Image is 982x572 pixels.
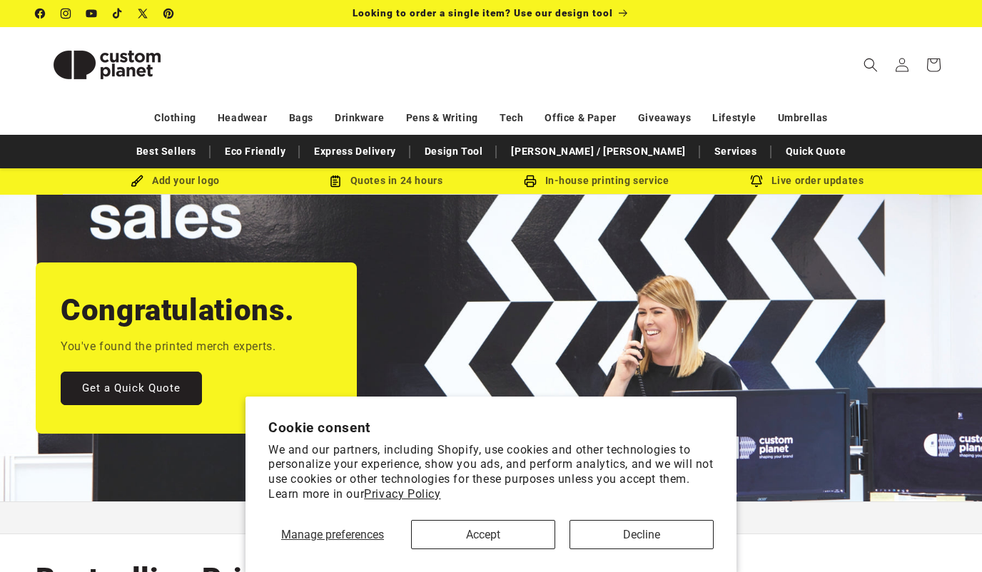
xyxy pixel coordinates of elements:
[218,106,268,131] a: Headwear
[778,106,828,131] a: Umbrellas
[638,106,691,131] a: Giveaways
[570,520,714,549] button: Decline
[36,33,178,97] img: Custom Planet
[491,172,702,190] div: In-house printing service
[61,371,202,404] a: Get a Quick Quote
[779,139,854,164] a: Quick Quote
[545,106,616,131] a: Office & Paper
[364,487,440,501] a: Privacy Policy
[707,139,764,164] a: Services
[268,419,714,436] h2: Cookie consent
[524,175,537,188] img: In-house printing
[500,106,523,131] a: Tech
[281,528,384,541] span: Manage preferences
[268,520,397,549] button: Manage preferences
[307,139,403,164] a: Express Delivery
[855,49,886,81] summary: Search
[329,175,342,188] img: Order Updates Icon
[61,291,295,330] h2: Congratulations.
[335,106,384,131] a: Drinkware
[353,7,613,19] span: Looking to order a single item? Use our design tool
[268,443,714,502] p: We and our partners, including Shopify, use cookies and other technologies to personalize your ex...
[411,520,555,549] button: Accept
[406,106,478,131] a: Pens & Writing
[280,172,491,190] div: Quotes in 24 hours
[154,106,196,131] a: Clothing
[417,139,490,164] a: Design Tool
[289,106,313,131] a: Bags
[702,172,912,190] div: Live order updates
[712,106,756,131] a: Lifestyle
[131,175,143,188] img: Brush Icon
[218,139,293,164] a: Eco Friendly
[70,172,280,190] div: Add your logo
[750,175,763,188] img: Order updates
[504,139,692,164] a: [PERSON_NAME] / [PERSON_NAME]
[911,504,982,572] iframe: Chat Widget
[31,27,184,102] a: Custom Planet
[61,337,275,357] p: You've found the printed merch experts.
[129,139,203,164] a: Best Sellers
